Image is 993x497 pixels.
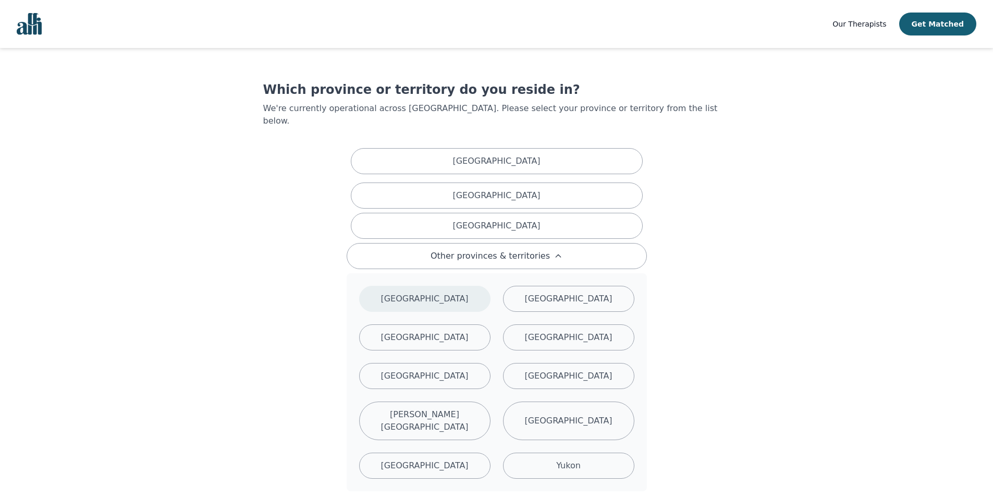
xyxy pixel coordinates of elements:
[524,293,612,305] p: [GEOGRAPHIC_DATA]
[372,408,477,433] p: [PERSON_NAME][GEOGRAPHIC_DATA]
[381,370,468,382] p: [GEOGRAPHIC_DATA]
[524,415,612,427] p: [GEOGRAPHIC_DATA]
[832,20,886,28] span: Our Therapists
[524,331,612,344] p: [GEOGRAPHIC_DATA]
[347,243,647,269] button: Other provinces & territories
[431,250,550,262] span: Other provinces & territories
[452,155,540,167] p: [GEOGRAPHIC_DATA]
[452,189,540,202] p: [GEOGRAPHIC_DATA]
[899,13,976,35] button: Get Matched
[381,459,468,472] p: [GEOGRAPHIC_DATA]
[381,293,468,305] p: [GEOGRAPHIC_DATA]
[556,459,581,472] p: Yukon
[452,220,540,232] p: [GEOGRAPHIC_DATA]
[263,81,730,98] h1: Which province or territory do you reside in?
[381,331,468,344] p: [GEOGRAPHIC_DATA]
[263,102,730,127] p: We're currently operational across [GEOGRAPHIC_DATA]. Please select your province or territory fr...
[832,18,886,30] a: Our Therapists
[17,13,42,35] img: alli logo
[524,370,612,382] p: [GEOGRAPHIC_DATA]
